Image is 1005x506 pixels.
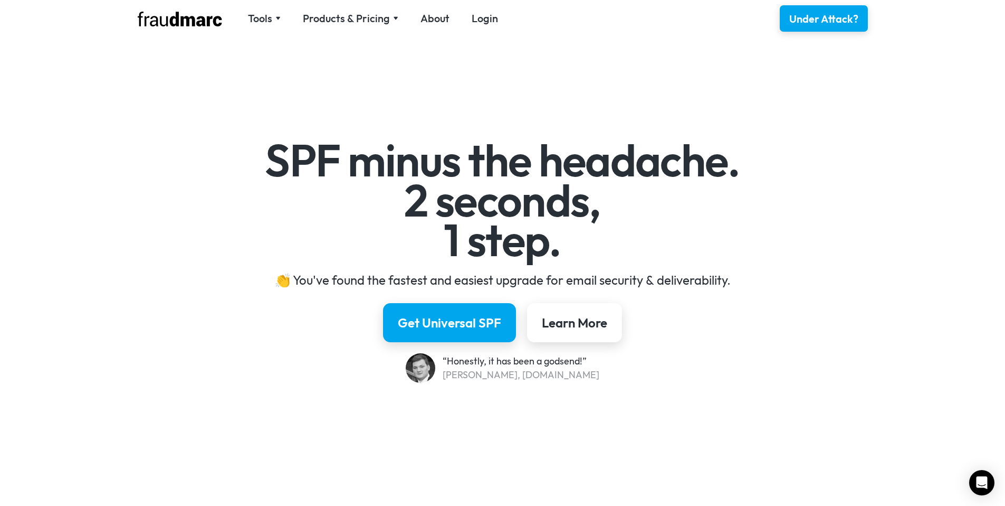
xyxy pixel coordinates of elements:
h1: SPF minus the headache. 2 seconds, 1 step. [196,140,809,260]
div: Get Universal SPF [398,314,501,331]
a: Get Universal SPF [383,303,516,342]
a: Under Attack? [780,5,868,32]
div: Under Attack? [789,12,858,26]
a: Learn More [527,303,622,342]
div: Tools [248,11,281,26]
div: Products & Pricing [303,11,390,26]
a: About [420,11,449,26]
div: [PERSON_NAME], [DOMAIN_NAME] [443,368,599,382]
div: 👏 You've found the fastest and easiest upgrade for email security & deliverability. [196,271,809,288]
a: Login [472,11,498,26]
div: Learn More [542,314,607,331]
div: Open Intercom Messenger [969,470,994,495]
div: “Honestly, it has been a godsend!” [443,354,599,368]
div: Products & Pricing [303,11,398,26]
div: Tools [248,11,272,26]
